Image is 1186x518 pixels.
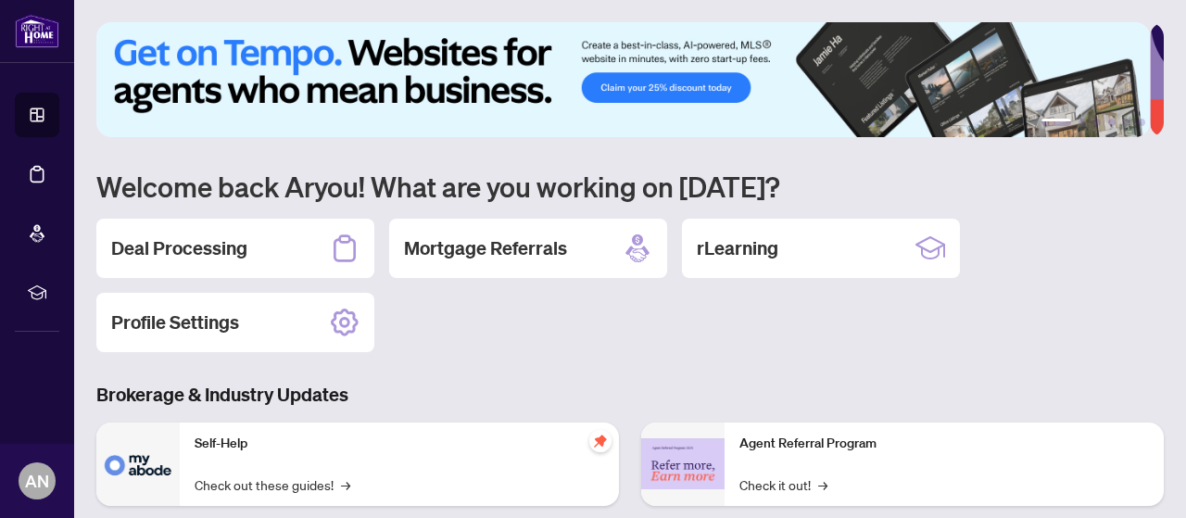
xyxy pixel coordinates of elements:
[1123,119,1130,126] button: 5
[25,468,49,494] span: AN
[1093,119,1101,126] button: 3
[111,310,239,335] h2: Profile Settings
[195,434,604,454] p: Self-Help
[96,22,1150,137] img: Slide 0
[589,430,612,452] span: pushpin
[96,382,1164,408] h3: Brokerage & Industry Updates
[96,423,180,506] img: Self-Help
[341,474,350,495] span: →
[739,474,827,495] a: Check it out!→
[1108,119,1116,126] button: 4
[1138,119,1145,126] button: 6
[195,474,350,495] a: Check out these guides!→
[697,235,778,261] h2: rLearning
[15,14,59,48] img: logo
[111,235,247,261] h2: Deal Processing
[1112,453,1167,509] button: Open asap
[1041,119,1071,126] button: 1
[641,438,725,489] img: Agent Referral Program
[1079,119,1086,126] button: 2
[404,235,567,261] h2: Mortgage Referrals
[818,474,827,495] span: →
[96,169,1164,204] h1: Welcome back Aryou! What are you working on [DATE]?
[739,434,1149,454] p: Agent Referral Program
